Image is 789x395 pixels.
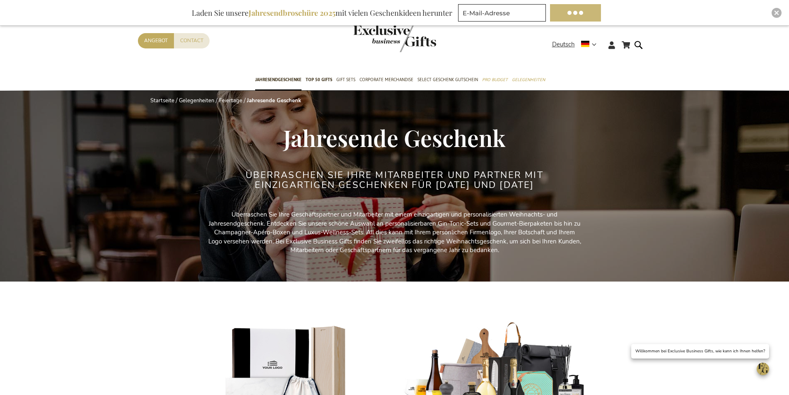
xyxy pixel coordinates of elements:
span: TOP 50 Gifts [306,75,332,84]
img: Exclusive Business gifts logo [353,25,436,52]
span: Pro Budget [482,75,508,84]
span: Jahresende Geschenk [283,122,506,153]
b: Jahresendbroschüre 2025 [249,8,335,18]
img: Close [774,10,779,15]
span: Jahresendgeschenke [255,75,302,84]
h2: Überraschen Sie IHRE MITARBEITER UND PARTNER mit EINZIGARTIGEN Geschenken für [DATE] und [DATE] [239,170,550,190]
strong: Jahresende Geschenk [247,97,301,104]
span: Gelegenheiten [512,75,545,84]
input: E-Mail-Adresse [458,4,546,22]
div: Laden Sie unsere mit vielen Geschenkideen herunter [188,4,456,22]
form: marketing offers and promotions [458,4,548,24]
div: Deutsch [552,40,602,49]
a: Contact [174,33,210,48]
button: Jetzt Broschüre herunterladen [550,4,601,22]
div: Close [772,8,782,18]
a: store logo [353,25,395,52]
span: Gift Sets [336,75,355,84]
a: Angebot [138,33,174,48]
a: Feiertage [219,97,242,104]
span: Corporate Merchandise [360,75,413,84]
p: Überraschen Sie Ihre Geschäftspartner und Mitarbeiter mit einem einzigartigen und personalisierte... [208,210,581,255]
a: Gelegenheiten [179,97,214,104]
span: Deutsch [552,40,575,49]
span: Select Geschenk Gutschein [417,75,478,84]
a: Startseite [150,97,174,104]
